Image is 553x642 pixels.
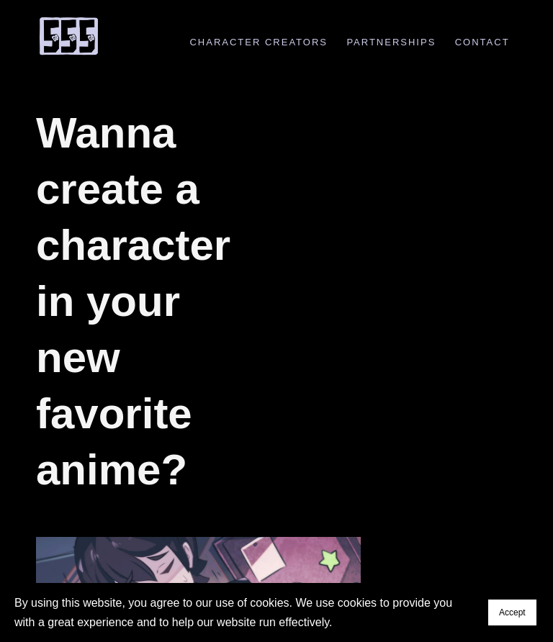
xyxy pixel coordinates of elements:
[14,593,474,632] p: By using this website, you agree to our use of cookies. We use cookies to provide you with a grea...
[36,17,101,50] a: 555 Comic
[499,607,526,618] span: Accept
[339,37,444,48] a: Partnerships
[447,37,517,48] a: Contact
[488,600,536,625] button: Accept
[36,105,264,498] h1: Wanna create a character in your new favorite anime?
[182,37,335,48] a: Character Creators
[36,16,101,56] img: 555 Comic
